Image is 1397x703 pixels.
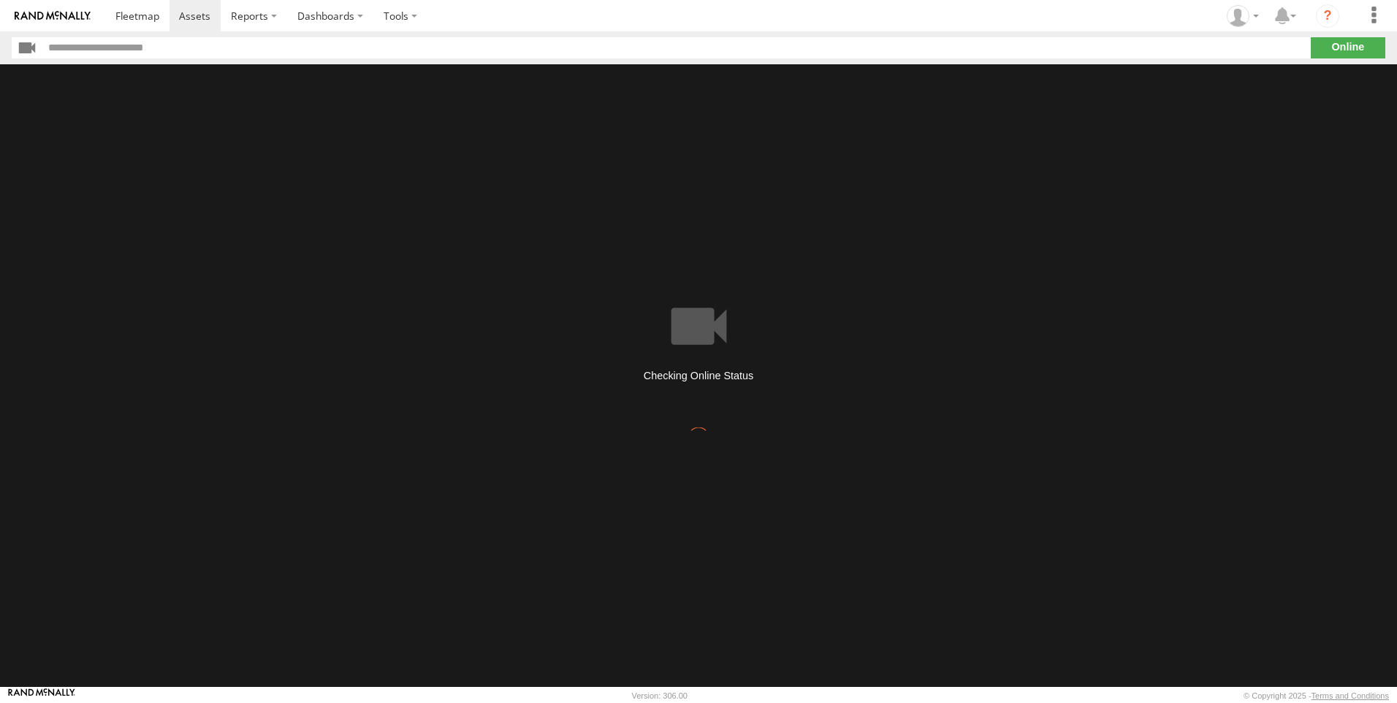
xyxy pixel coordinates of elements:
div: © Copyright 2025 - [1244,691,1389,700]
i: ? [1316,4,1339,28]
a: Terms and Conditions [1312,691,1389,700]
div: Version: 306.00 [632,691,688,700]
img: rand-logo.svg [15,11,91,21]
a: Visit our Website [8,688,75,703]
div: Barbara Muller [1222,5,1264,27]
